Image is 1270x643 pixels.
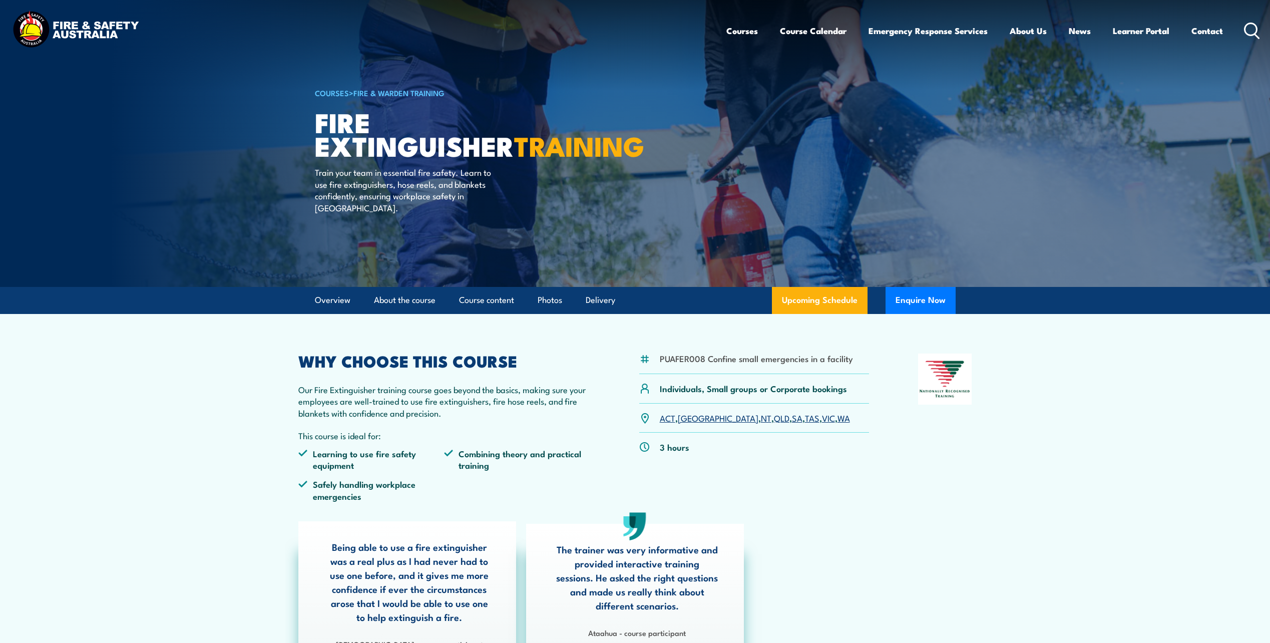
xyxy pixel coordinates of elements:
a: Fire & Warden Training [353,87,445,98]
h1: Fire Extinguisher [315,110,562,157]
p: Train your team in essential fire safety. Learn to use fire extinguishers, hose reels, and blanke... [315,166,498,213]
a: Emergency Response Services [869,18,988,44]
a: NT [761,412,771,424]
a: Courses [726,18,758,44]
p: The trainer was very informative and provided interactive training sessions. He asked the right q... [556,542,719,612]
a: Course Calendar [780,18,846,44]
a: Overview [315,287,350,313]
a: Contact [1191,18,1223,44]
a: SA [792,412,802,424]
p: 3 hours [660,441,689,453]
a: Course content [459,287,514,313]
a: COURSES [315,87,349,98]
p: Our Fire Extinguisher training course goes beyond the basics, making sure your employees are well... [298,384,591,419]
button: Enquire Now [886,287,956,314]
p: Individuals, Small groups or Corporate bookings [660,383,847,394]
p: Being able to use a fire extinguisher was a real plus as I had never had to use one before, and i... [328,540,491,624]
a: About Us [1010,18,1047,44]
strong: TRAINING [514,124,644,166]
a: News [1069,18,1091,44]
a: WA [837,412,850,424]
p: This course is ideal for: [298,430,591,441]
li: Learning to use fire safety equipment [298,448,445,471]
a: TAS [805,412,819,424]
a: Delivery [586,287,615,313]
a: Learner Portal [1113,18,1169,44]
li: Safely handling workplace emergencies [298,478,445,502]
a: About the course [374,287,436,313]
img: Nationally Recognised Training logo. [918,354,972,405]
a: ACT [660,412,675,424]
a: [GEOGRAPHIC_DATA] [678,412,758,424]
a: Upcoming Schedule [772,287,868,314]
p: , , , , , , , [660,412,850,424]
h6: > [315,87,562,99]
li: PUAFER008 Confine small emergencies in a facility [660,353,853,364]
li: Combining theory and practical training [444,448,590,471]
h2: WHY CHOOSE THIS COURSE [298,354,591,368]
strong: Ataahua - course participant [588,627,686,638]
a: QLD [774,412,789,424]
a: VIC [822,412,835,424]
a: Photos [538,287,562,313]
